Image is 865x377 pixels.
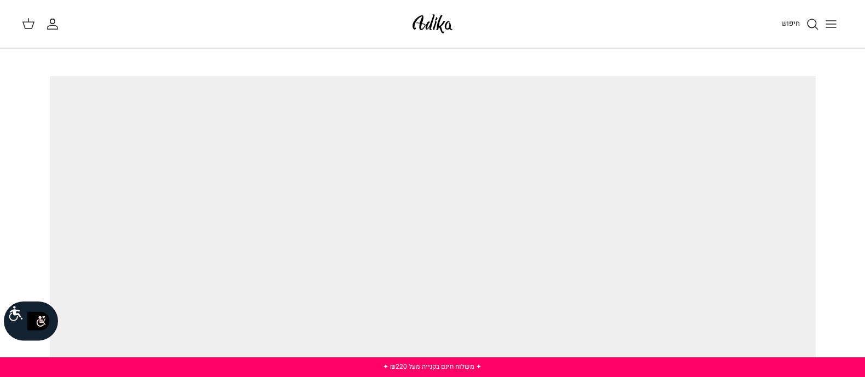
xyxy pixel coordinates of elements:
a: חיפוש [781,18,819,31]
button: Toggle menu [819,12,843,36]
a: ✦ משלוח חינם בקנייה מעל ₪220 ✦ [383,362,481,372]
img: Adika IL [409,11,456,37]
a: החשבון שלי [46,18,63,31]
span: חיפוש [781,18,800,28]
img: accessibility_icon02.svg [24,306,54,336]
